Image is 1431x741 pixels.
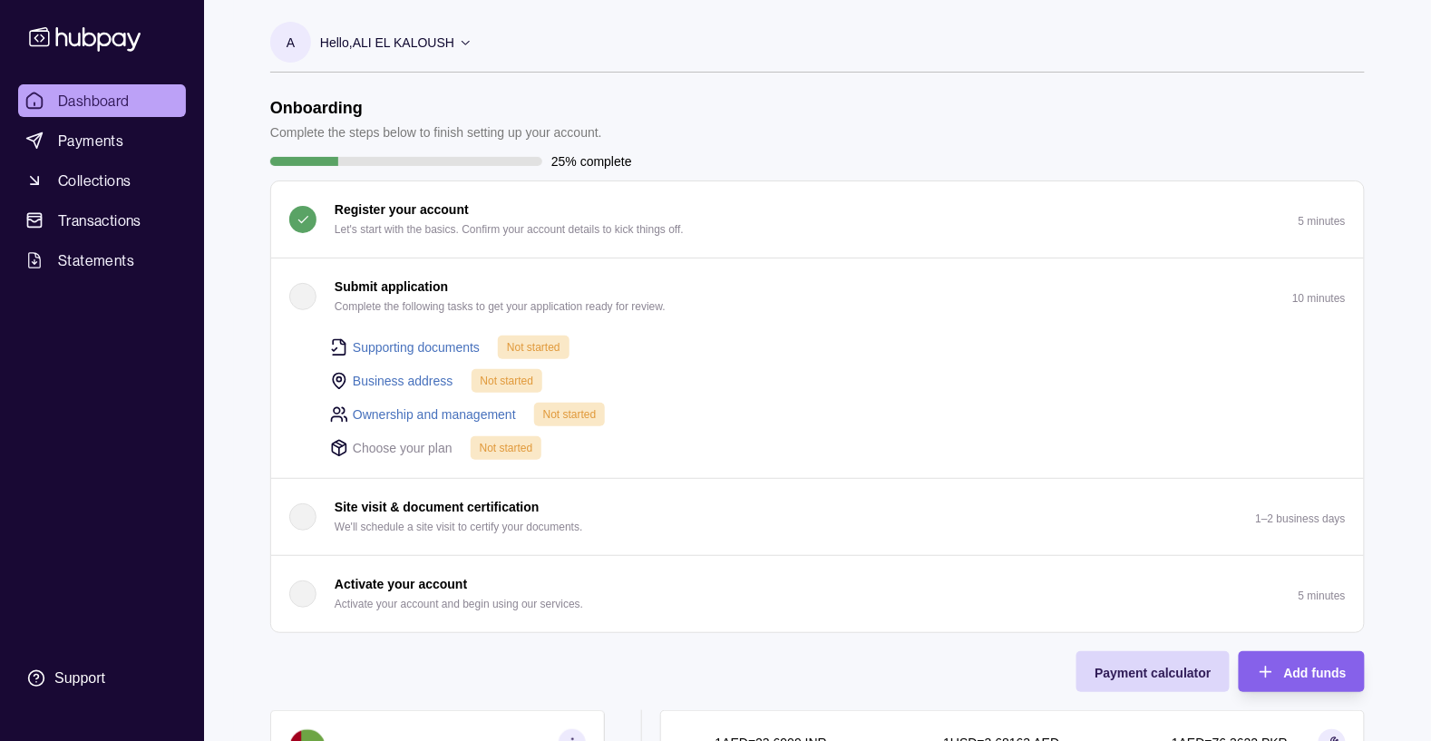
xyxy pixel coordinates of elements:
span: Add funds [1284,666,1347,680]
p: Complete the steps below to finish setting up your account. [270,122,602,142]
a: Payments [18,124,186,157]
p: 5 minutes [1299,590,1346,602]
span: Not started [507,341,560,354]
button: Add funds [1239,651,1365,692]
span: Payment calculator [1095,666,1211,680]
p: Hello, ALI EL KALOUSH [320,33,454,53]
div: Submit application Complete the following tasks to get your application ready for review.10 minutes [271,335,1364,478]
span: Payments [58,130,123,151]
span: Collections [58,170,131,191]
span: Not started [481,375,534,387]
p: Let's start with the basics. Confirm your account details to kick things off. [335,219,684,239]
p: A [287,33,295,53]
a: Supporting documents [353,337,480,357]
p: Register your account [335,200,469,219]
p: We'll schedule a site visit to certify your documents. [335,517,583,537]
span: Not started [480,442,533,454]
p: 10 minutes [1292,292,1346,305]
p: Activate your account [335,574,467,594]
p: Submit application [335,277,448,297]
a: Dashboard [18,84,186,117]
a: Transactions [18,204,186,237]
p: 25% complete [551,151,632,171]
h1: Onboarding [270,98,602,118]
button: Site visit & document certification We'll schedule a site visit to certify your documents.1–2 bus... [271,479,1364,555]
span: Transactions [58,210,141,231]
p: 5 minutes [1299,215,1346,228]
button: Activate your account Activate your account and begin using our services.5 minutes [271,556,1364,632]
span: Dashboard [58,90,130,112]
p: Choose your plan [353,438,453,458]
a: Collections [18,164,186,197]
p: Complete the following tasks to get your application ready for review. [335,297,666,317]
span: Statements [58,249,134,271]
p: Activate your account and begin using our services. [335,594,583,614]
a: Statements [18,244,186,277]
a: Business address [353,371,453,391]
a: Ownership and management [353,405,516,424]
button: Submit application Complete the following tasks to get your application ready for review.10 minutes [271,258,1364,335]
div: Support [54,668,105,688]
p: 1–2 business days [1256,512,1346,525]
span: Not started [543,408,597,421]
p: Site visit & document certification [335,497,540,517]
button: Register your account Let's start with the basics. Confirm your account details to kick things of... [271,181,1364,258]
a: Support [18,659,186,697]
button: Payment calculator [1076,651,1229,692]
